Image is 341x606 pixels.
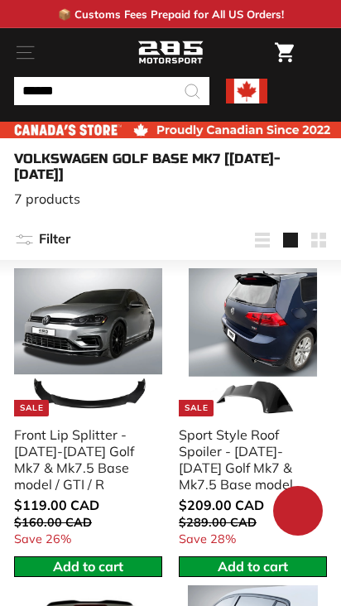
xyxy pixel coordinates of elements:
[179,400,214,416] div: Sale
[14,268,162,556] a: Sale Front Lip Splitter - [DATE]-[DATE] Golf Mk7 & Mk7.5 Base model / GTI / R Save 26%
[14,77,209,105] input: Search
[58,7,284,21] p: 📦 Customs Fees Prepaid for All US Orders!
[268,486,328,540] inbox-online-store-chat: Shopify online store chat
[14,190,327,207] p: 7 products
[179,426,317,493] div: Sport Style Roof Spoiler - [DATE]-[DATE] Golf Mk7 & Mk7.5 Base model
[179,497,264,513] span: $209.00 CAD
[14,531,71,546] span: Save 26%
[179,515,257,530] span: $289.00 CAD
[14,220,70,260] button: Filter
[14,151,327,182] h1: Volkswagen Golf Base Mk7 [[DATE]-[DATE]]
[267,29,302,76] a: Cart
[14,515,92,530] span: $160.00 CAD
[14,497,99,513] span: $119.00 CAD
[137,39,204,67] img: Logo_285_Motorsport_areodynamics_components
[14,400,49,416] div: Sale
[53,558,123,575] span: Add to cart
[14,426,152,493] div: Front Lip Splitter - [DATE]-[DATE] Golf Mk7 & Mk7.5 Base model / GTI / R
[179,531,236,546] span: Save 28%
[14,556,162,577] button: Add to cart
[179,268,327,556] a: Sale Sport Style Roof Spoiler - [DATE]-[DATE] Golf Mk7 & Mk7.5 Base model Save 28%
[218,558,288,575] span: Add to cart
[179,556,327,577] button: Add to cart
